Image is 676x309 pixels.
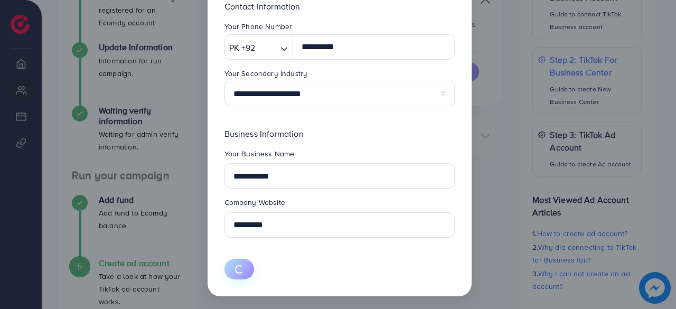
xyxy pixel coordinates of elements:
label: Your Secondary Industry [224,68,308,79]
span: PK [229,40,239,55]
input: Search for option [258,40,276,56]
div: Search for option [224,34,294,60]
legend: Your Business Name [224,148,455,163]
legend: Company Website [224,197,455,212]
label: Your Phone Number [224,21,293,32]
p: Business Information [224,127,455,140]
span: +92 [241,40,255,55]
